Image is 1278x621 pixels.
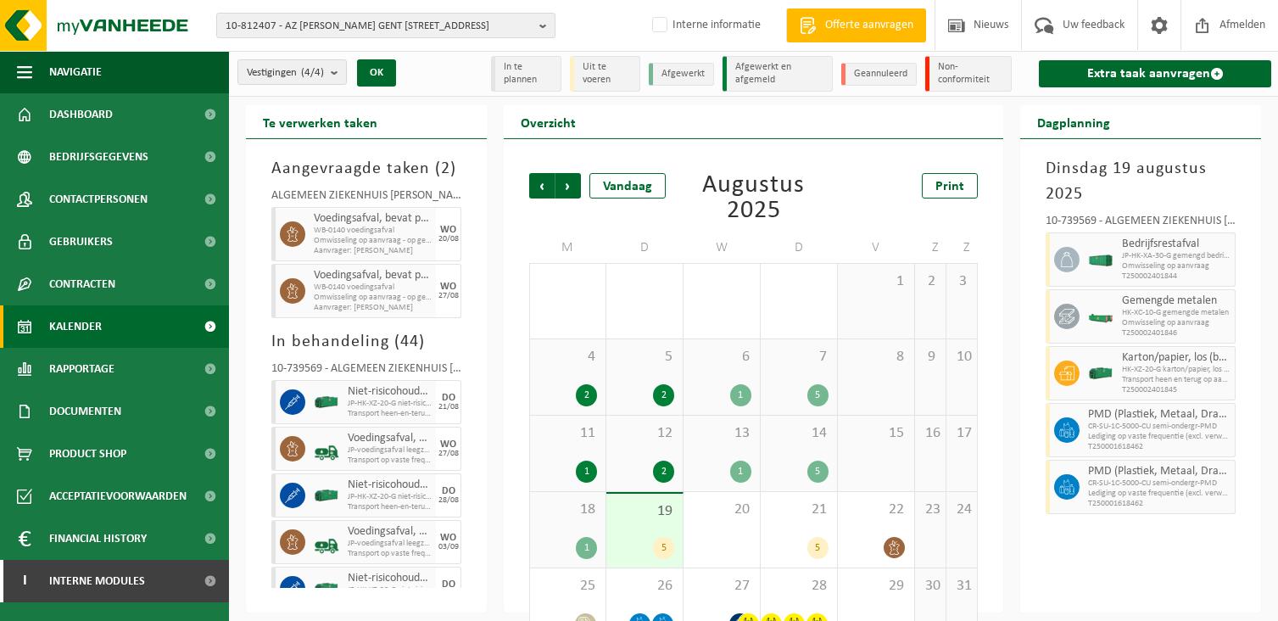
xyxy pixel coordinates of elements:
[357,59,396,87] button: OK
[730,384,751,406] div: 1
[935,180,964,193] span: Print
[555,173,581,199] span: Volgende
[314,576,339,601] img: HK-XZ-20-GN-00
[615,424,674,443] span: 12
[348,445,432,456] span: JP-voedingsafval leegzuigen 7000 lt
[440,533,456,543] div: WO
[314,303,432,313] span: Aanvrager: [PERSON_NAME]
[769,424,829,443] span: 14
[49,348,114,390] span: Rapportage
[955,348,968,366] span: 10
[539,501,597,519] span: 18
[692,348,751,366] span: 6
[314,212,432,226] span: Voedingsafval, bevat producten van dierlijke oorsprong, onverpakt, categorie 3
[1122,385,1231,395] span: T250002401845
[438,450,459,458] div: 27/08
[807,461,829,483] div: 5
[723,56,833,92] li: Afgewerkt en afgemeld
[846,501,906,519] span: 22
[1088,442,1231,452] span: T250001618462
[946,232,978,263] td: Z
[49,221,113,263] span: Gebruikers
[442,393,455,403] div: DO
[1088,478,1231,489] span: CR-SU-1C-5000-CU semi-ondergr-PMD
[1122,351,1231,365] span: Karton/papier, los (bedrijven)
[1088,361,1113,386] img: HK-XZ-20-GN-00
[684,232,761,263] td: W
[348,585,432,596] span: JP-HK-XZ-20-G niet-risicohoudend medisch afval (zorgcentra)
[1122,238,1231,251] span: Bedrijfsrestafval
[271,329,461,355] h3: In behandeling ( )
[314,293,432,303] span: Omwisseling op aanvraag - op geplande route (incl. verwerking)
[440,225,456,235] div: WO
[348,385,432,399] span: Niet-risicohoudend medisch afval (zorgcentra)
[576,384,597,406] div: 2
[649,63,714,86] li: Afgewerkt
[1088,310,1113,323] img: HK-XC-10-GN-00
[570,56,640,92] li: Uit te voeren
[924,348,937,366] span: 9
[348,456,432,466] span: Transport op vaste frequentie
[925,56,1012,92] li: Non-conformiteit
[1046,156,1236,207] h3: Dinsdag 19 augustus 2025
[761,232,838,263] td: D
[955,272,968,291] span: 3
[438,403,459,411] div: 21/08
[1046,215,1236,232] div: 10-739569 - ALGEMEEN ZIEKENHUIS [PERSON_NAME] GENT AV - [GEOGRAPHIC_DATA]
[49,305,102,348] span: Kalender
[49,51,102,93] span: Navigatie
[1122,308,1231,318] span: HK-XC-10-G gemengde metalen
[348,492,432,502] span: JP-HK-XZ-20-G niet-risicohoudend medisch afval (zorgcentra)
[769,577,829,596] span: 28
[615,577,674,596] span: 26
[314,436,339,462] img: BL-LQ-LV
[441,160,450,177] span: 2
[237,59,347,85] button: Vestigingen(4/4)
[348,399,432,409] span: JP-HK-XZ-20-G niet-risicohoudend medisch afval (zorgcentra)
[1088,489,1231,499] span: Lediging op vaste frequentie (excl. verwerking)
[49,560,145,602] span: Interne modules
[807,384,829,406] div: 5
[348,409,432,419] span: Transport heen-en-terug op vaste frequentie
[539,577,597,596] span: 25
[924,424,937,443] span: 16
[1122,318,1231,328] span: Omwisseling op aanvraag
[924,501,937,519] span: 23
[589,173,666,199] div: Vandaag
[49,93,113,136] span: Dashboard
[314,389,339,415] img: HK-XZ-20-GN-00
[539,348,597,366] span: 4
[247,60,324,86] span: Vestigingen
[438,235,459,243] div: 20/08
[838,232,915,263] td: V
[681,173,827,224] div: Augustus 2025
[692,501,751,519] span: 20
[955,501,968,519] span: 24
[348,549,432,559] span: Transport op vaste frequentie
[1088,499,1231,509] span: T250001618462
[1122,365,1231,375] span: HK-XZ-20-G karton/papier, los (bedrijven)
[301,67,324,78] count: (4/4)
[440,282,456,292] div: WO
[440,439,456,450] div: WO
[653,384,674,406] div: 2
[438,543,459,551] div: 03/09
[438,292,459,300] div: 27/08
[730,461,751,483] div: 1
[314,269,432,283] span: Voedingsafval, bevat producten van dierlijke oorsprong, onverpakt, categorie 3
[1039,60,1271,87] a: Extra taak aanvragen
[1088,422,1231,432] span: CR-SU-1C-5000-CU semi-ondergr-PMD
[1088,465,1231,478] span: PMD (Plastiek, Metaal, Drankkartons) (bedrijven)
[314,483,339,508] img: HK-XZ-20-GN-00
[529,173,555,199] span: Vorige
[314,529,339,555] img: BL-LQ-LV
[348,432,432,445] span: Voedingsafval, bevat producten van dierlijke oorsprong, onverpakt, categorie 3
[915,232,946,263] td: Z
[1122,261,1231,271] span: Omwisseling op aanvraag
[1020,105,1127,138] h2: Dagplanning
[49,433,126,475] span: Product Shop
[49,263,115,305] span: Contracten
[924,577,937,596] span: 30
[606,232,684,263] td: D
[841,63,917,86] li: Geannuleerd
